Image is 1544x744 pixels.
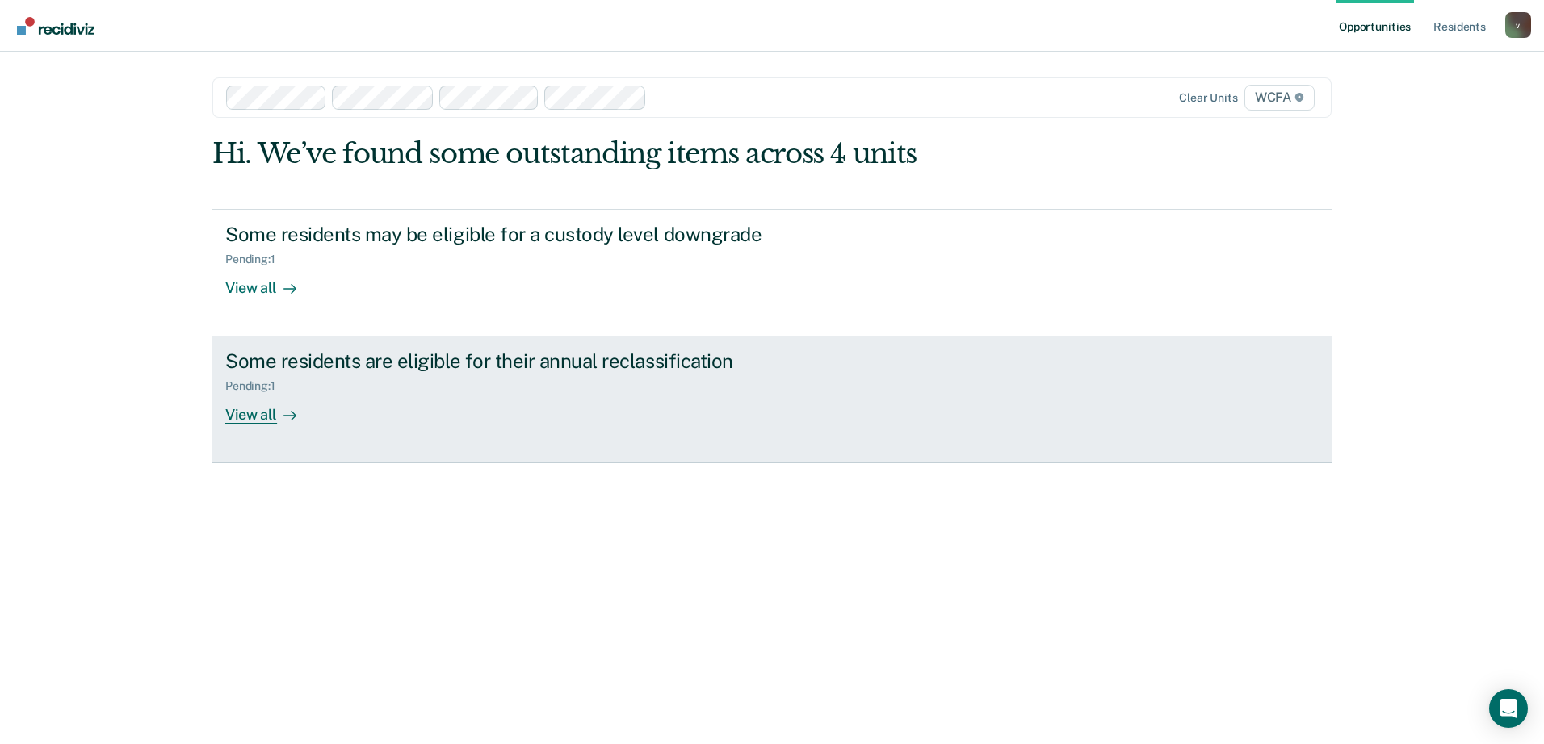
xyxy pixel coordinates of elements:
[17,17,94,35] img: Recidiviz
[225,393,316,424] div: View all
[1505,12,1531,38] div: v
[225,379,288,393] div: Pending : 1
[212,209,1332,336] a: Some residents may be eligible for a custody level downgradePending:1View all
[225,253,288,266] div: Pending : 1
[225,265,316,297] div: View all
[1244,85,1315,111] span: WCFA
[212,137,1108,170] div: Hi. We’ve found some outstanding items across 4 units
[1179,91,1238,105] div: Clear units
[225,223,792,246] div: Some residents may be eligible for a custody level downgrade
[225,349,792,373] div: Some residents are eligible for their annual reclassification
[212,336,1332,463] a: Some residents are eligible for their annual reclassificationPending:1View all
[1489,689,1528,728] div: Open Intercom Messenger
[1505,12,1531,38] button: Profile dropdown button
